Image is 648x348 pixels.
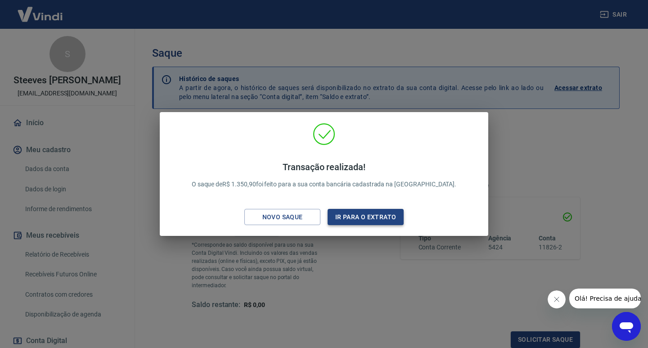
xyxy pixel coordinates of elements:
p: O saque de R$ 1.350,90 foi feito para a sua conta bancária cadastrada na [GEOGRAPHIC_DATA]. [192,162,457,189]
h4: Transação realizada! [192,162,457,172]
button: Ir para o extrato [328,209,404,226]
iframe: Fechar mensagem [548,290,566,308]
button: Novo saque [244,209,320,226]
iframe: Botão para abrir a janela de mensagens [612,312,641,341]
iframe: Mensagem da empresa [569,289,641,308]
span: Olá! Precisa de ajuda? [5,6,76,14]
div: Novo saque [252,212,314,223]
